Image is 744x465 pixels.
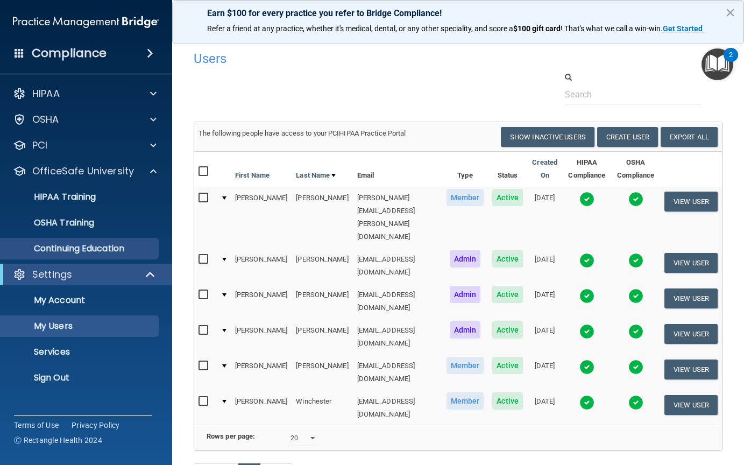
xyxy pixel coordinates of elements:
img: tick.e7d51cea.svg [579,395,594,410]
button: View User [664,192,718,212]
img: tick.e7d51cea.svg [628,360,643,375]
b: Rows per page: [207,432,255,440]
span: Admin [450,286,481,303]
th: OSHA Compliance [611,152,660,187]
a: Last Name [296,169,336,182]
p: Earn $100 for every practice you refer to Bridge Compliance! [207,8,709,18]
a: PCI [13,139,157,152]
span: The following people have access to your PCIHIPAA Practice Portal [199,129,406,137]
button: Show Inactive Users [501,127,594,147]
td: [DATE] [527,248,563,284]
td: [EMAIL_ADDRESS][DOMAIN_NAME] [353,319,442,355]
p: Settings [32,268,72,281]
a: Settings [13,268,156,281]
strong: Get Started [663,24,703,33]
img: tick.e7d51cea.svg [628,395,643,410]
p: OfficeSafe University [32,165,134,178]
img: tick.e7d51cea.svg [628,192,643,207]
span: Active [492,286,523,303]
h4: Users [194,52,495,66]
td: [PERSON_NAME] [231,355,292,390]
a: Get Started [663,24,704,33]
th: HIPAA Compliance [562,152,611,187]
td: [PERSON_NAME] [231,319,292,355]
span: Admin [450,250,481,267]
button: Open Resource Center, 2 new notifications [702,48,733,80]
h4: Compliance [32,46,107,61]
div: 2 [729,55,733,69]
span: Admin [450,321,481,339]
td: [EMAIL_ADDRESS][DOMAIN_NAME] [353,284,442,319]
img: tick.e7d51cea.svg [579,360,594,375]
a: HIPAA [13,87,157,100]
p: HIPAA Training [7,192,96,202]
td: [DATE] [527,187,563,248]
span: Active [492,321,523,339]
img: tick.e7d51cea.svg [628,288,643,304]
span: Active [492,250,523,267]
th: Status [488,152,527,187]
button: View User [664,288,718,308]
p: OSHA Training [7,217,94,228]
span: Ⓒ Rectangle Health 2024 [14,435,102,446]
input: Search [565,84,700,104]
td: [PERSON_NAME] [292,319,352,355]
a: Terms of Use [14,420,59,431]
button: View User [664,395,718,415]
td: [PERSON_NAME] [231,390,292,425]
td: [PERSON_NAME] [292,284,352,319]
p: OSHA [32,113,59,126]
td: [PERSON_NAME] [292,248,352,284]
span: Member [447,189,484,206]
th: Type [442,152,488,187]
a: Privacy Policy [72,420,120,431]
p: My Users [7,321,154,332]
td: [DATE] [527,390,563,425]
a: Export All [661,127,718,147]
p: Continuing Education [7,243,154,254]
strong: $100 gift card [513,24,561,33]
img: tick.e7d51cea.svg [628,324,643,339]
button: View User [664,253,718,273]
span: Refer a friend at any practice, whether it's medical, dental, or any other speciality, and score a [207,24,513,33]
td: [PERSON_NAME] [231,284,292,319]
img: tick.e7d51cea.svg [579,192,594,207]
td: [PERSON_NAME] [231,248,292,284]
td: [PERSON_NAME] [292,355,352,390]
img: tick.e7d51cea.svg [579,253,594,268]
a: First Name [235,169,270,182]
a: Created On [532,156,558,182]
p: PCI [32,139,47,152]
td: [DATE] [527,284,563,319]
button: Create User [597,127,658,147]
span: Active [492,392,523,410]
td: [PERSON_NAME] [292,187,352,248]
td: [EMAIL_ADDRESS][DOMAIN_NAME] [353,390,442,425]
span: Active [492,357,523,374]
p: Sign Out [7,372,154,383]
td: Winchester [292,390,352,425]
th: Email [353,152,442,187]
span: Member [447,357,484,374]
a: OfficeSafe University [13,165,157,178]
button: View User [664,324,718,344]
p: HIPAA [32,87,60,100]
td: [EMAIL_ADDRESS][DOMAIN_NAME] [353,355,442,390]
a: OSHA [13,113,157,126]
td: [PERSON_NAME] [231,187,292,248]
p: My Account [7,295,154,306]
img: PMB logo [13,11,159,33]
td: [DATE] [527,355,563,390]
span: Member [447,392,484,410]
td: [EMAIL_ADDRESS][DOMAIN_NAME] [353,248,442,284]
span: ! That's what we call a win-win. [561,24,663,33]
td: [DATE] [527,319,563,355]
img: tick.e7d51cea.svg [579,288,594,304]
span: Active [492,189,523,206]
p: Services [7,347,154,357]
img: tick.e7d51cea.svg [579,324,594,339]
button: View User [664,360,718,379]
button: Close [725,4,735,21]
td: [PERSON_NAME][EMAIL_ADDRESS][PERSON_NAME][DOMAIN_NAME] [353,187,442,248]
img: tick.e7d51cea.svg [628,253,643,268]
